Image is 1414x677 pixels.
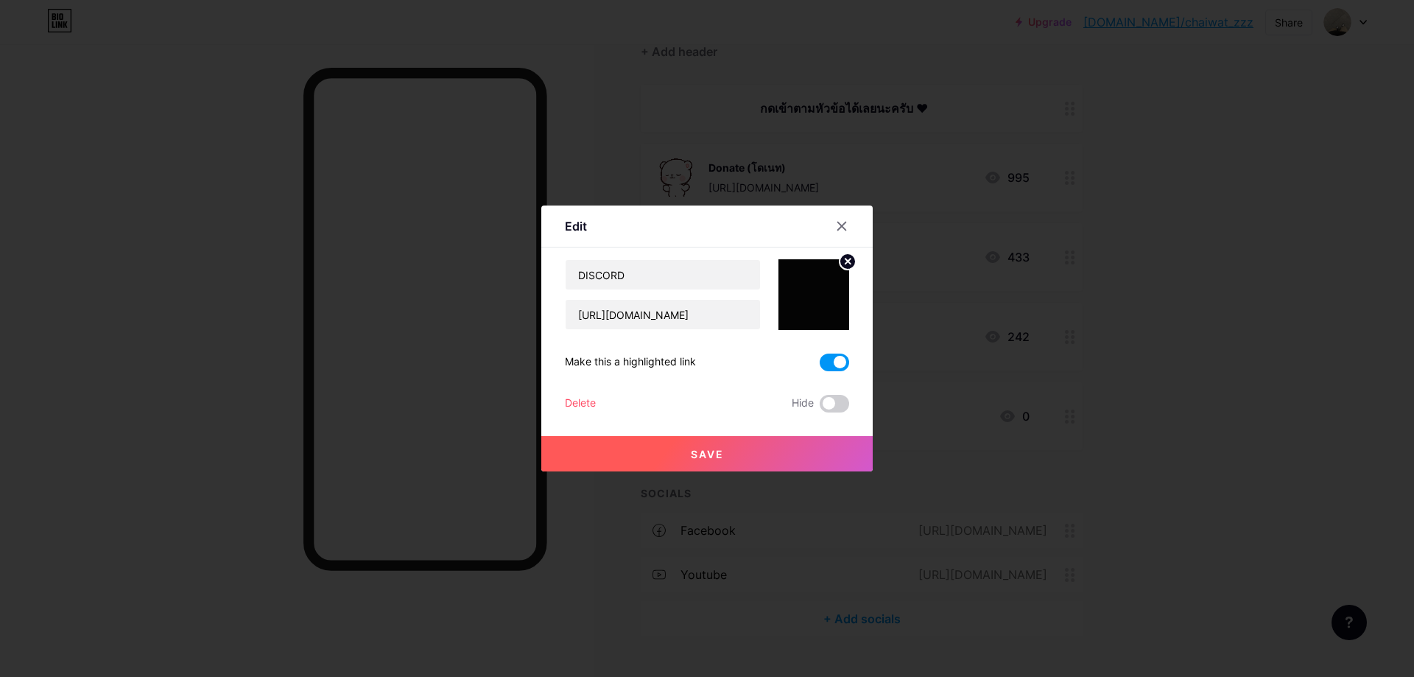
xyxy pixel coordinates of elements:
[792,395,814,413] span: Hide
[778,259,849,330] img: link_thumbnail
[565,395,596,413] div: Delete
[565,354,696,371] div: Make this a highlighted link
[565,217,587,235] div: Edit
[541,436,873,471] button: Save
[691,448,724,460] span: Save
[566,300,760,329] input: URL
[566,260,760,290] input: Title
